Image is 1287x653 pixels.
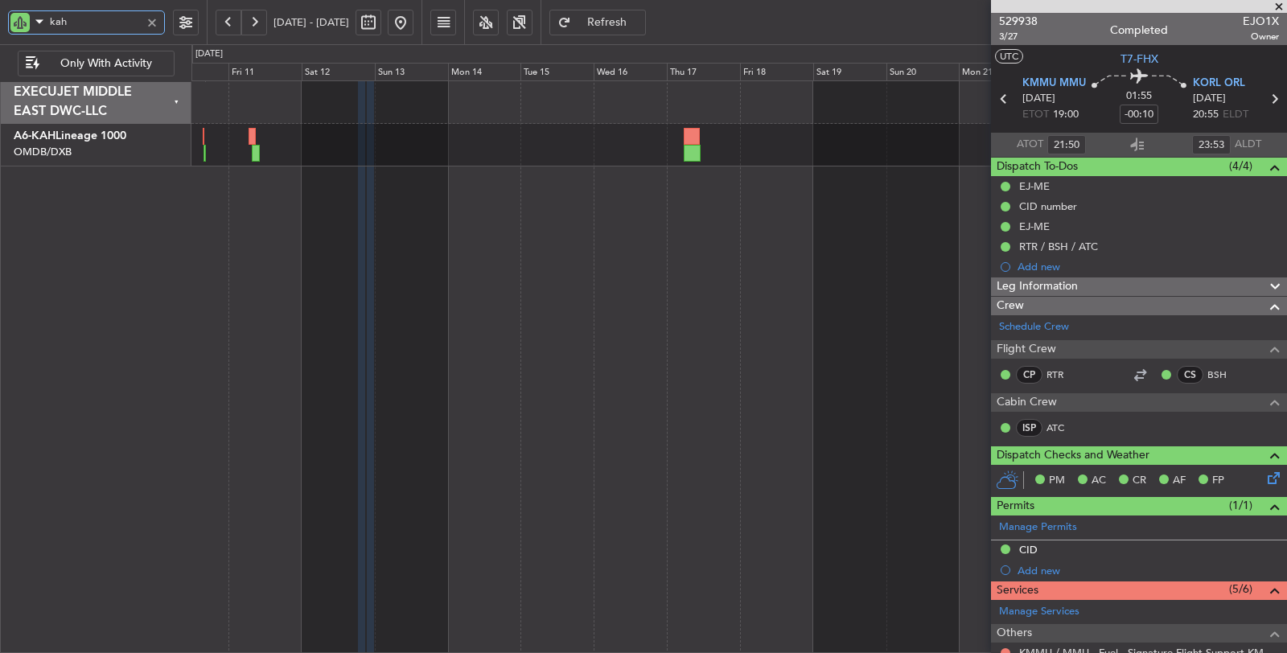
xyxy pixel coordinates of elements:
[999,30,1038,43] span: 3/27
[997,297,1024,315] span: Crew
[14,145,72,159] a: OMDB/DXB
[997,581,1038,600] span: Services
[1053,107,1079,123] span: 19:00
[14,130,56,142] span: A6-KAH
[1017,137,1043,153] span: ATOT
[1193,91,1226,107] span: [DATE]
[886,63,960,82] div: Sun 20
[43,58,169,69] span: Only With Activity
[1133,473,1146,489] span: CR
[195,47,223,61] div: [DATE]
[1022,76,1086,92] span: KMMU MMU
[1243,30,1279,43] span: Owner
[594,63,667,82] div: Wed 16
[959,63,1032,82] div: Mon 21
[740,63,813,82] div: Fri 18
[1243,13,1279,30] span: EJO1X
[1092,473,1106,489] span: AC
[448,63,521,82] div: Mon 14
[1235,137,1261,153] span: ALDT
[273,15,349,30] span: [DATE] - [DATE]
[1120,51,1158,68] span: T7-FHX
[1207,368,1244,382] a: BSH
[1173,473,1186,489] span: AF
[302,63,375,82] div: Sat 12
[997,446,1149,465] span: Dispatch Checks and Weather
[1019,179,1050,193] div: EJ-ME
[999,520,1077,536] a: Manage Permits
[997,624,1032,643] span: Others
[549,10,646,35] button: Refresh
[1016,419,1042,437] div: ISP
[1047,135,1086,154] input: --:--
[1192,135,1231,154] input: --:--
[18,51,175,76] button: Only With Activity
[1046,421,1083,435] a: ATC
[1229,158,1252,175] span: (4/4)
[999,13,1038,30] span: 529938
[1229,497,1252,514] span: (1/1)
[997,340,1056,359] span: Flight Crew
[1110,22,1168,39] div: Completed
[1126,88,1152,105] span: 01:55
[1193,76,1245,92] span: KORL ORL
[1212,473,1224,489] span: FP
[1229,581,1252,598] span: (5/6)
[999,319,1069,335] a: Schedule Crew
[1177,366,1203,384] div: CS
[1018,260,1279,273] div: Add new
[50,10,141,34] input: A/C (Reg. or Type)
[1016,366,1042,384] div: CP
[1022,91,1055,107] span: [DATE]
[1019,543,1038,556] div: CID
[1019,240,1098,253] div: RTR / BSH / ATC
[1193,107,1219,123] span: 20:55
[999,604,1079,620] a: Manage Services
[1018,564,1279,577] div: Add new
[995,49,1023,64] button: UTC
[997,158,1078,176] span: Dispatch To-Dos
[1046,368,1083,382] a: RTR
[997,497,1034,515] span: Permits
[1049,473,1065,489] span: PM
[1223,107,1248,123] span: ELDT
[520,63,594,82] div: Tue 15
[997,277,1078,296] span: Leg Information
[1022,107,1049,123] span: ETOT
[574,17,640,28] span: Refresh
[997,393,1057,412] span: Cabin Crew
[667,63,740,82] div: Thu 17
[813,63,886,82] div: Sat 19
[1019,220,1050,233] div: EJ-ME
[14,130,126,142] a: A6-KAHLineage 1000
[1019,199,1077,213] div: CID number
[228,63,302,82] div: Fri 11
[155,63,228,82] div: Thu 10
